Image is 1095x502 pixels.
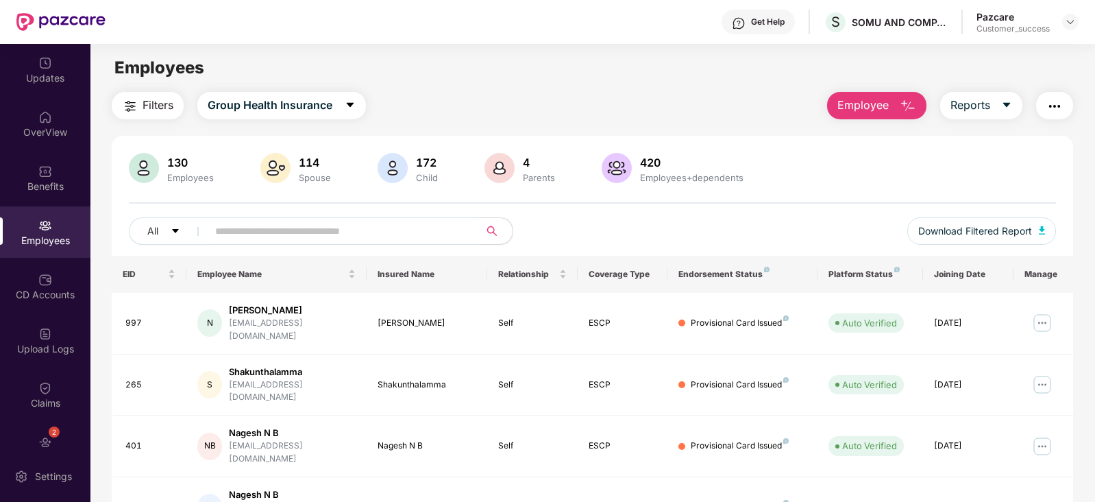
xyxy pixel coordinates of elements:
[129,217,212,245] button: Allcaret-down
[164,172,217,183] div: Employees
[520,156,558,169] div: 4
[934,317,1002,330] div: [DATE]
[900,98,916,115] img: svg+xml;base64,PHN2ZyB4bWxucz0iaHR0cDovL3d3dy53My5vcmcvMjAwMC9zdmciIHhtbG5zOnhsaW5rPSJodHRwOi8vd3...
[164,156,217,169] div: 130
[637,156,746,169] div: 420
[125,317,176,330] div: 997
[125,379,176,392] div: 265
[1031,374,1053,396] img: manageButton
[783,438,789,444] img: svg+xml;base64,PHN2ZyB4bWxucz0iaHR0cDovL3d3dy53My5vcmcvMjAwMC9zdmciIHdpZHRoPSI4IiBoZWlnaHQ9IjgiIH...
[976,23,1050,34] div: Customer_success
[122,98,138,115] img: svg+xml;base64,PHN2ZyB4bWxucz0iaHR0cDovL3d3dy53My5vcmcvMjAwMC9zdmciIHdpZHRoPSIyNCIgaGVpZ2h0PSIyNC...
[229,427,356,440] div: Nagesh N B
[1046,98,1063,115] img: svg+xml;base64,PHN2ZyB4bWxucz0iaHR0cDovL3d3dy53My5vcmcvMjAwMC9zdmciIHdpZHRoPSIyNCIgaGVpZ2h0PSIyNC...
[934,379,1002,392] div: [DATE]
[38,327,52,341] img: svg+xml;base64,PHN2ZyBpZD0iVXBsb2FkX0xvZ3MiIGRhdGEtbmFtZT0iVXBsb2FkIExvZ3MiIHhtbG5zPSJodHRwOi8vd3...
[1031,435,1053,457] img: manageButton
[842,378,897,392] div: Auto Verified
[498,440,567,453] div: Self
[296,156,334,169] div: 114
[498,379,567,392] div: Self
[38,110,52,124] img: svg+xml;base64,PHN2ZyBpZD0iSG9tZSIgeG1sbnM9Imh0dHA6Ly93d3cudzMub3JnLzIwMDAvc3ZnIiB3aWR0aD0iMjAiIG...
[260,153,291,183] img: svg+xml;base64,PHN2ZyB4bWxucz0iaHR0cDovL3d3dy53My5vcmcvMjAwMC9zdmciIHhtbG5zOnhsaW5rPSJodHRwOi8vd3...
[229,440,356,466] div: [EMAIL_ADDRESS][DOMAIN_NAME]
[378,317,476,330] div: [PERSON_NAME]
[229,488,356,501] div: Nagesh N B
[498,317,567,330] div: Self
[143,97,173,114] span: Filters
[1013,256,1074,293] th: Manage
[934,440,1002,453] div: [DATE]
[479,226,506,237] span: search
[197,269,345,280] span: Employee Name
[123,269,166,280] span: EID
[831,14,840,30] span: S
[637,172,746,183] div: Employees+dependents
[38,165,52,178] img: svg+xml;base64,PHN2ZyBpZD0iQmVuZWZpdHMiIHhtbG5zPSJodHRwOi8vd3d3LnczLm9yZy8yMDAwL3N2ZyIgd2lkdGg9Ij...
[578,256,668,293] th: Coverage Type
[484,153,515,183] img: svg+xml;base64,PHN2ZyB4bWxucz0iaHR0cDovL3d3dy53My5vcmcvMjAwMC9zdmciIHhtbG5zOnhsaW5rPSJodHRwOi8vd3...
[894,267,900,272] img: svg+xml;base64,PHN2ZyB4bWxucz0iaHR0cDovL3d3dy53My5vcmcvMjAwMC9zdmciIHdpZHRoPSI4IiBoZWlnaHQ9IjgiIH...
[147,224,158,239] span: All
[413,172,441,183] div: Child
[16,13,106,31] img: New Pazcare Logo
[1001,99,1012,112] span: caret-down
[38,219,52,232] img: svg+xml;base64,PHN2ZyBpZD0iRW1wbG95ZWVzIiB4bWxucz0iaHR0cDovL3d3dy53My5vcmcvMjAwMC9zdmciIHdpZHRoPS...
[976,10,1050,23] div: Pazcare
[14,470,28,483] img: svg+xml;base64,PHN2ZyBpZD0iU2V0dGluZy0yMHgyMCIgeG1sbnM9Imh0dHA6Ly93d3cudzMub3JnLzIwMDAvc3ZnIiB3aW...
[208,97,332,114] span: Group Health Insurance
[678,269,807,280] div: Endorsement Status
[923,256,1013,293] th: Joining Date
[852,16,948,29] div: SOMU AND COMPANY
[918,224,1032,239] span: Download Filtered Report
[197,309,222,337] div: N
[783,315,789,321] img: svg+xml;base64,PHN2ZyB4bWxucz0iaHR0cDovL3d3dy53My5vcmcvMjAwMC9zdmciIHdpZHRoPSI4IiBoZWlnaHQ9IjgiIH...
[691,440,789,453] div: Provisional Card Issued
[112,92,184,119] button: Filters
[1031,312,1053,334] img: manageButton
[31,470,76,483] div: Settings
[842,316,897,330] div: Auto Verified
[229,317,356,343] div: [EMAIL_ADDRESS][DOMAIN_NAME]
[296,172,334,183] div: Spouse
[842,439,897,453] div: Auto Verified
[487,256,578,293] th: Relationship
[589,379,657,392] div: ESCP
[907,217,1057,245] button: Download Filtered Report
[413,156,441,169] div: 172
[378,379,476,392] div: Shakunthalamma
[129,153,159,183] img: svg+xml;base64,PHN2ZyB4bWxucz0iaHR0cDovL3d3dy53My5vcmcvMjAwMC9zdmciIHhtbG5zOnhsaW5rPSJodHRwOi8vd3...
[691,317,789,330] div: Provisional Card Issued
[186,256,367,293] th: Employee Name
[345,99,356,112] span: caret-down
[112,256,187,293] th: EID
[783,377,789,383] img: svg+xml;base64,PHN2ZyB4bWxucz0iaHR0cDovL3d3dy53My5vcmcvMjAwMC9zdmciIHdpZHRoPSI4IiBoZWlnaHQ9IjgiIH...
[691,379,789,392] div: Provisional Card Issued
[827,92,926,119] button: Employee
[732,16,746,30] img: svg+xml;base64,PHN2ZyBpZD0iSGVscC0zMngzMiIgeG1sbnM9Imh0dHA6Ly93d3cudzMub3JnLzIwMDAvc3ZnIiB3aWR0aD...
[38,56,52,70] img: svg+xml;base64,PHN2ZyBpZD0iVXBkYXRlZCIgeG1sbnM9Imh0dHA6Ly93d3cudzMub3JnLzIwMDAvc3ZnIiB3aWR0aD0iMj...
[589,440,657,453] div: ESCP
[38,381,52,395] img: svg+xml;base64,PHN2ZyBpZD0iQ2xhaW0iIHhtbG5zPSJodHRwOi8vd3d3LnczLm9yZy8yMDAwL3N2ZyIgd2lkdGg9IjIwIi...
[378,440,476,453] div: Nagesh N B
[520,172,558,183] div: Parents
[589,317,657,330] div: ESCP
[837,97,889,114] span: Employee
[49,427,60,438] div: 2
[828,269,912,280] div: Platform Status
[1065,16,1076,27] img: svg+xml;base64,PHN2ZyBpZD0iRHJvcGRvd24tMzJ4MzIiIHhtbG5zPSJodHRwOi8vd3d3LnczLm9yZy8yMDAwL3N2ZyIgd2...
[38,273,52,287] img: svg+xml;base64,PHN2ZyBpZD0iQ0RfQWNjb3VudHMiIGRhdGEtbmFtZT0iQ0QgQWNjb3VudHMiIHhtbG5zPSJodHRwOi8vd3...
[114,58,204,77] span: Employees
[498,269,556,280] span: Relationship
[197,433,222,460] div: NB
[38,435,52,449] img: svg+xml;base64,PHN2ZyBpZD0iRW5kb3JzZW1lbnRzIiB4bWxucz0iaHR0cDovL3d3dy53My5vcmcvMjAwMC9zdmciIHdpZH...
[940,92,1022,119] button: Reportscaret-down
[602,153,632,183] img: svg+xml;base64,PHN2ZyB4bWxucz0iaHR0cDovL3d3dy53My5vcmcvMjAwMC9zdmciIHhtbG5zOnhsaW5rPSJodHRwOi8vd3...
[125,440,176,453] div: 401
[229,366,356,379] div: Shakunthalamma
[764,267,770,272] img: svg+xml;base64,PHN2ZyB4bWxucz0iaHR0cDovL3d3dy53My5vcmcvMjAwMC9zdmciIHdpZHRoPSI4IiBoZWlnaHQ9IjgiIH...
[171,226,180,237] span: caret-down
[1039,226,1046,235] img: svg+xml;base64,PHN2ZyB4bWxucz0iaHR0cDovL3d3dy53My5vcmcvMjAwMC9zdmciIHhtbG5zOnhsaW5rPSJodHRwOi8vd3...
[197,92,366,119] button: Group Health Insurancecaret-down
[751,16,785,27] div: Get Help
